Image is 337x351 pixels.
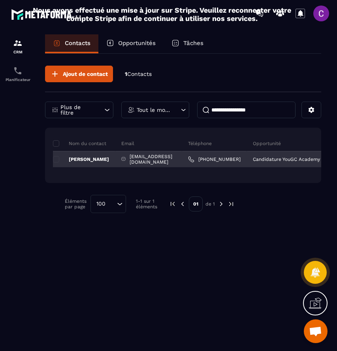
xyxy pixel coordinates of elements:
p: [PERSON_NAME] [53,156,109,162]
div: Ouvrir le chat [304,319,328,343]
p: Plus de filtre [60,104,95,115]
p: Tâches [183,40,203,47]
img: next [228,200,235,208]
a: formationformationCRM [2,32,34,60]
p: Opportunités [118,40,156,47]
p: CRM [2,50,34,54]
div: Search for option [90,195,126,213]
input: Search for option [108,200,115,208]
p: Téléphone [188,140,212,147]
h2: Nous avons effectué une mise à jour sur Stripe. Veuillez reconnecter votre compte Stripe afin de ... [32,6,292,23]
img: prev [179,200,186,208]
a: Opportunités [98,34,164,53]
p: de 1 [205,201,215,207]
a: Contacts [45,34,98,53]
span: Contacts [127,71,152,77]
p: Contacts [65,40,90,47]
img: next [218,200,225,208]
p: Tout le monde [137,107,172,113]
a: schedulerschedulerPlanificateur [2,60,34,88]
a: [PHONE_NUMBER] [188,156,241,162]
p: Nom du contact [53,140,106,147]
a: Tâches [164,34,211,53]
p: Candidature YouGC Academy [253,157,320,162]
p: Éléments par page [65,198,87,209]
button: Ajout de contact [45,66,113,82]
p: Planificateur [2,77,34,82]
span: Ajout de contact [63,70,108,78]
img: scheduler [13,66,23,75]
p: 1 [125,70,152,78]
span: 100 [94,200,108,208]
p: Opportunité [253,140,281,147]
img: formation [13,38,23,48]
p: 1-1 sur 1 éléments [136,198,157,209]
img: logo [11,7,82,21]
p: 01 [189,196,203,211]
p: Email [121,140,134,147]
img: prev [169,200,176,208]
